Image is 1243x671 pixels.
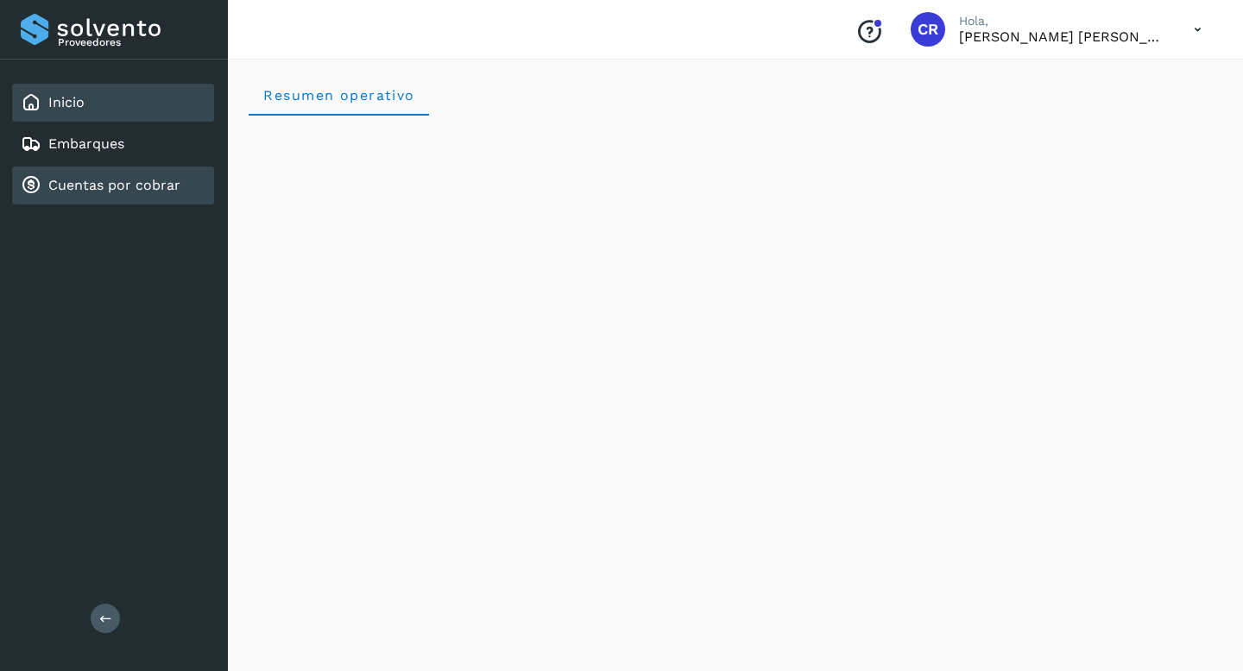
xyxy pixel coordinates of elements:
div: Inicio [12,84,214,122]
a: Inicio [48,94,85,110]
div: Cuentas por cobrar [12,166,214,204]
p: CARLOS RODOLFO BELLI PEDRAZA [959,28,1166,45]
p: Hola, [959,14,1166,28]
a: Cuentas por cobrar [48,177,180,193]
div: Embarques [12,125,214,163]
a: Embarques [48,135,124,152]
span: Resumen operativo [262,87,415,103]
p: Proveedores [58,36,207,48]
